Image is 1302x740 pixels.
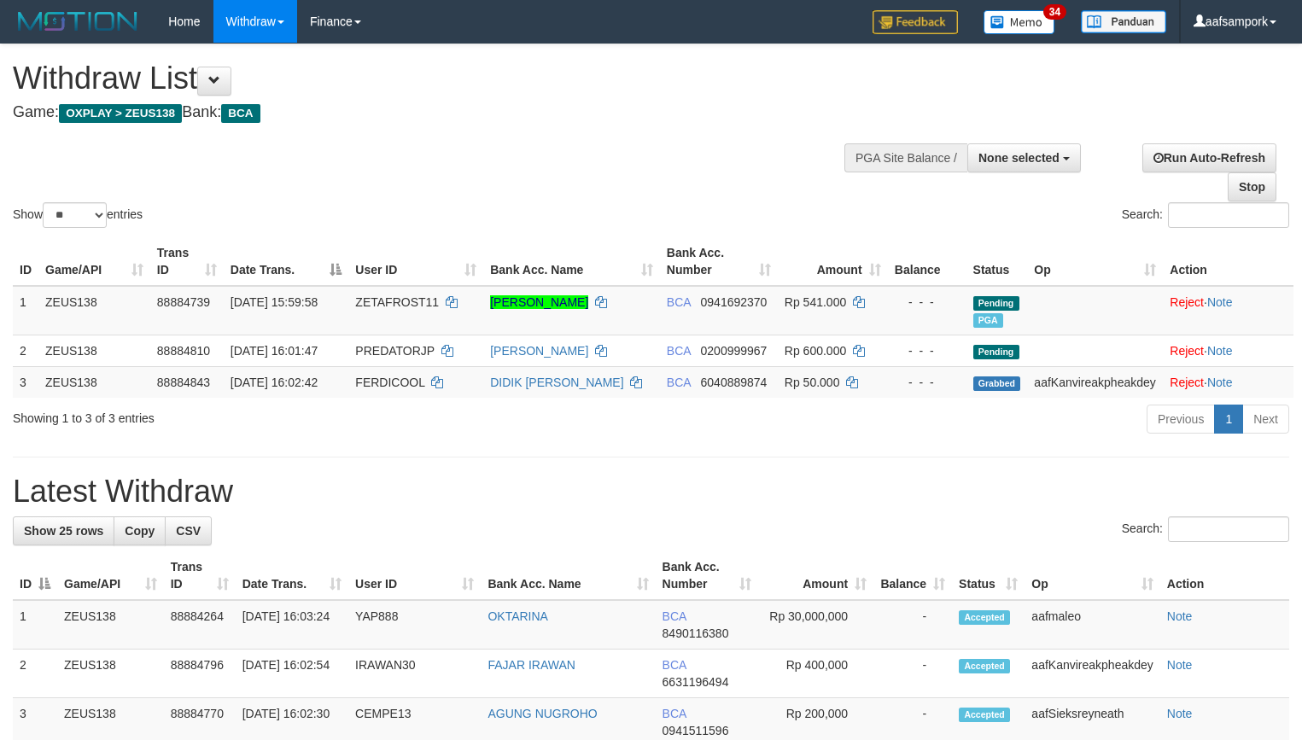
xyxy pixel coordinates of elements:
[984,10,1055,34] img: Button%20Memo.svg
[959,610,1010,625] span: Accepted
[895,294,960,311] div: - - -
[114,516,166,545] a: Copy
[1170,376,1204,389] a: Reject
[1163,366,1293,398] td: ·
[355,295,439,309] span: ZETAFROST11
[13,335,38,366] td: 2
[355,344,435,358] span: PREDATORJP
[38,335,150,366] td: ZEUS138
[490,295,588,309] a: [PERSON_NAME]
[43,202,107,228] select: Showentries
[667,376,691,389] span: BCA
[24,524,103,538] span: Show 25 rows
[873,650,952,698] td: -
[758,600,873,650] td: Rp 30,000,000
[888,237,966,286] th: Balance
[13,286,38,335] td: 1
[952,551,1025,600] th: Status: activate to sort column ascending
[1207,376,1233,389] a: Note
[701,344,768,358] span: Copy 0200999967 to clipboard
[978,151,1060,165] span: None selected
[667,295,691,309] span: BCA
[973,313,1003,328] span: Marked by aafnoeunsreypich
[157,295,210,309] span: 88884739
[701,295,768,309] span: Copy 0941692370 to clipboard
[57,600,164,650] td: ZEUS138
[481,551,655,600] th: Bank Acc. Name: activate to sort column ascending
[895,342,960,359] div: - - -
[973,345,1019,359] span: Pending
[488,609,548,623] a: OKTARINA
[236,600,348,650] td: [DATE] 16:03:24
[895,374,960,391] div: - - -
[1228,172,1276,201] a: Stop
[38,237,150,286] th: Game/API: activate to sort column ascending
[13,551,57,600] th: ID: activate to sort column descending
[13,600,57,650] td: 1
[224,237,349,286] th: Date Trans.: activate to sort column descending
[1147,405,1215,434] a: Previous
[1122,202,1289,228] label: Search:
[483,237,660,286] th: Bank Acc. Name: activate to sort column ascending
[488,658,575,672] a: FAJAR IRAWAN
[13,104,851,121] h4: Game: Bank:
[1043,4,1066,20] span: 34
[1025,600,1159,650] td: aafmaleo
[1163,286,1293,335] td: ·
[1207,295,1233,309] a: Note
[758,551,873,600] th: Amount: activate to sort column ascending
[667,344,691,358] span: BCA
[1122,516,1289,542] label: Search:
[844,143,967,172] div: PGA Site Balance /
[165,516,212,545] a: CSV
[13,475,1289,509] h1: Latest Withdraw
[59,104,182,123] span: OXPLAY > ZEUS138
[1214,405,1243,434] a: 1
[785,376,840,389] span: Rp 50.000
[13,403,529,427] div: Showing 1 to 3 of 3 entries
[157,344,210,358] span: 88884810
[663,707,686,720] span: BCA
[355,376,424,389] span: FERDICOOL
[1081,10,1166,33] img: panduan.png
[1160,551,1289,600] th: Action
[125,524,155,538] span: Copy
[176,524,201,538] span: CSV
[231,295,318,309] span: [DATE] 15:59:58
[348,650,481,698] td: IRAWAN30
[221,104,260,123] span: BCA
[38,286,150,335] td: ZEUS138
[231,376,318,389] span: [DATE] 16:02:42
[873,600,952,650] td: -
[150,237,224,286] th: Trans ID: activate to sort column ascending
[13,366,38,398] td: 3
[1142,143,1276,172] a: Run Auto-Refresh
[959,659,1010,673] span: Accepted
[13,516,114,545] a: Show 25 rows
[656,551,759,600] th: Bank Acc. Number: activate to sort column ascending
[231,344,318,358] span: [DATE] 16:01:47
[1170,344,1204,358] a: Reject
[13,237,38,286] th: ID
[157,376,210,389] span: 88884843
[1242,405,1289,434] a: Next
[236,551,348,600] th: Date Trans.: activate to sort column ascending
[966,237,1028,286] th: Status
[663,658,686,672] span: BCA
[959,708,1010,722] span: Accepted
[1163,237,1293,286] th: Action
[1167,609,1193,623] a: Note
[164,650,236,698] td: 88884796
[490,376,623,389] a: DIDIK [PERSON_NAME]
[38,366,150,398] td: ZEUS138
[13,202,143,228] label: Show entries
[778,237,888,286] th: Amount: activate to sort column ascending
[1027,237,1163,286] th: Op: activate to sort column ascending
[348,237,483,286] th: User ID: activate to sort column ascending
[348,600,481,650] td: YAP888
[663,675,729,689] span: Copy 6631196494 to clipboard
[164,551,236,600] th: Trans ID: activate to sort column ascending
[663,724,729,737] span: Copy 0941511596 to clipboard
[490,344,588,358] a: [PERSON_NAME]
[348,551,481,600] th: User ID: activate to sort column ascending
